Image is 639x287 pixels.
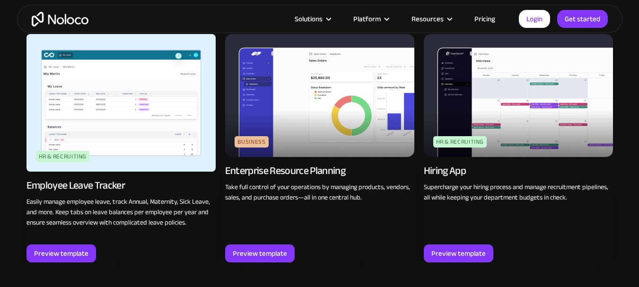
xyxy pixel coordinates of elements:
div: HR & Recruiting [433,136,487,148]
a: BusinessEnterprise Resource PlanningTake full control of your operations by managing products, ve... [225,34,414,262]
div: Platform [353,13,381,25]
div: HR & Recruiting [36,151,90,162]
a: home [32,12,88,26]
p: Easily manage employee leave, track Annual, Maternity, Sick Leave, and more. Keep tabs on leave b... [26,197,216,228]
a: Pricing [463,13,507,25]
div: Preview template [233,247,287,260]
div: Preview template [431,247,486,260]
a: Login [519,10,550,28]
div: Resources [400,13,463,25]
a: Get started [557,10,608,28]
a: HR & RecruitingEmployee Leave TrackerEasily manage employee leave, track Annual, Maternity, Sick ... [26,34,216,262]
p: Supercharge your hiring process and manage recruitment pipelines, all while keeping your departme... [424,182,613,203]
div: Employee Leave Tracker [26,179,125,192]
div: Solutions [283,13,341,25]
div: Platform [341,13,400,25]
div: Preview template [34,247,88,260]
a: HR & RecruitingHiring AppSupercharge your hiring process and manage recruitment pipelines, all wh... [424,34,613,262]
p: Take full control of your operations by managing products, vendors, sales, and purchase orders—al... [225,182,414,203]
div: Hiring App [424,164,466,177]
div: Resources [411,13,444,25]
div: Business [235,136,269,148]
div: Enterprise Resource Planning [225,164,346,177]
div: Solutions [295,13,323,25]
